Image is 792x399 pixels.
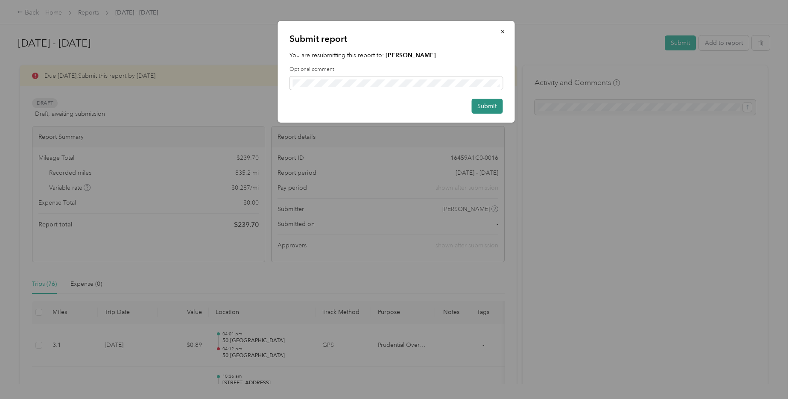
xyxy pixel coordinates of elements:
[289,66,503,73] label: Optional comment
[289,51,503,60] p: You are resubmitting this report to:
[471,99,503,114] button: Submit
[289,33,503,45] p: Submit report
[386,52,436,59] strong: [PERSON_NAME]
[744,351,792,399] iframe: Everlance-gr Chat Button Frame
